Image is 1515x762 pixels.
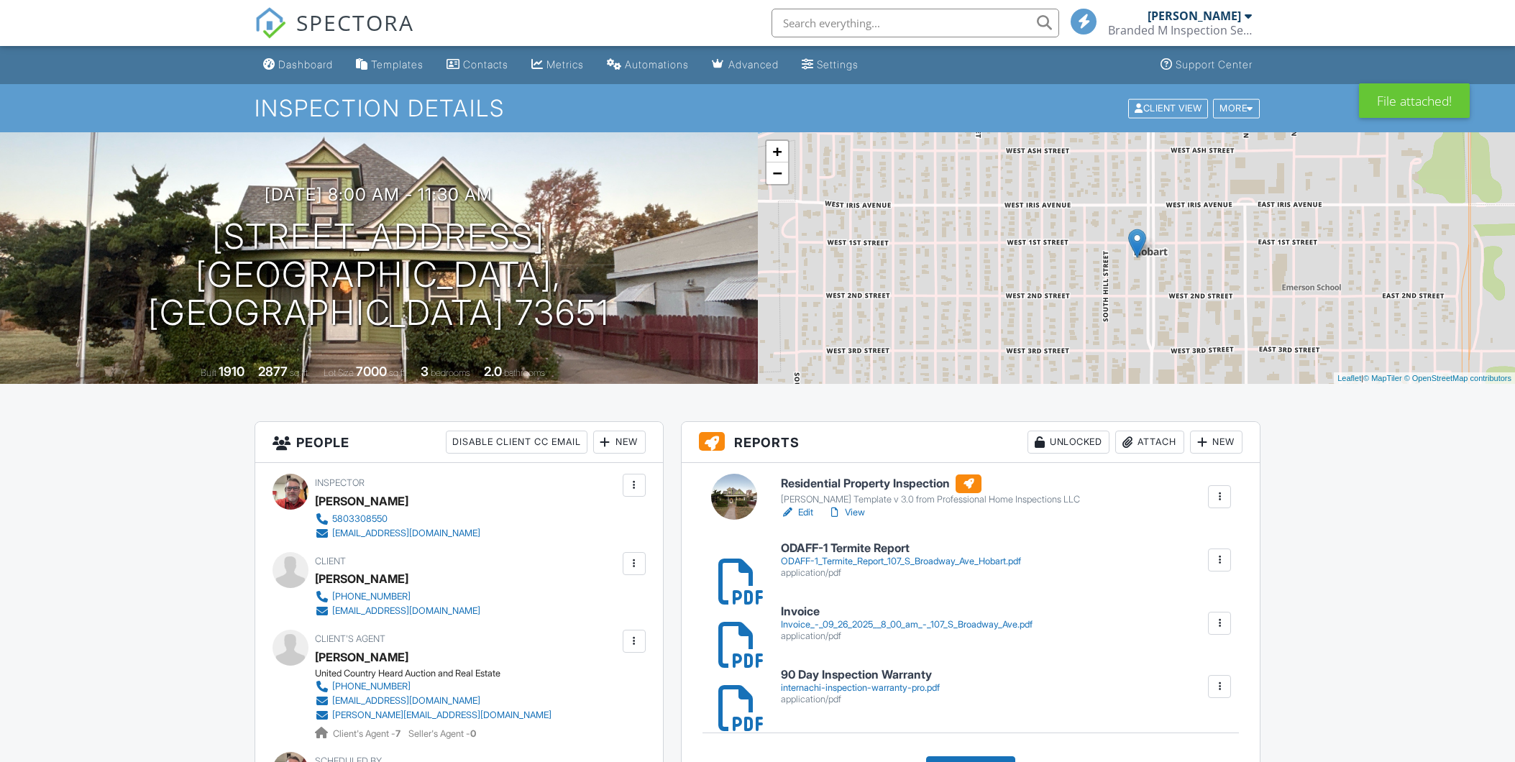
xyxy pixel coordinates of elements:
[1155,52,1258,78] a: Support Center
[781,605,1033,618] h6: Invoice
[219,364,244,379] div: 1910
[1027,431,1109,454] div: Unlocked
[463,58,508,70] div: Contacts
[796,52,864,78] a: Settings
[781,694,940,705] div: application/pdf
[332,528,480,539] div: [EMAIL_ADDRESS][DOMAIN_NAME]
[257,52,339,78] a: Dashboard
[278,58,333,70] div: Dashboard
[781,605,1033,642] a: Invoice Invoice_-_09_26_2025__8_00_am_-_107_S_Broadway_Ave.pdf application/pdf
[332,513,388,525] div: 5803308550
[333,728,403,739] span: Client's Agent -
[201,367,216,378] span: Built
[817,58,859,70] div: Settings
[1334,372,1515,385] div: |
[766,141,788,162] a: Zoom in
[255,19,414,50] a: SPECTORA
[781,669,940,705] a: 90 Day Inspection Warranty internachi-inspection-warranty-pro.pdf application/pdf
[1359,83,1470,118] div: File attached!
[255,96,1261,121] h1: Inspection Details
[625,58,689,70] div: Automations
[1127,102,1212,113] a: Client View
[781,567,1021,579] div: application/pdf
[332,710,551,721] div: [PERSON_NAME][EMAIL_ADDRESS][DOMAIN_NAME]
[781,619,1033,630] div: Invoice_-_09_26_2025__8_00_am_-_107_S_Broadway_Ave.pdf
[601,52,695,78] a: Automations (Basic)
[315,646,408,668] a: [PERSON_NAME]
[728,58,779,70] div: Advanced
[315,568,408,589] div: [PERSON_NAME]
[315,708,551,722] a: [PERSON_NAME][EMAIL_ADDRESS][DOMAIN_NAME]
[781,630,1033,642] div: application/pdf
[1108,23,1252,37] div: Branded M Inspection Services
[332,591,411,602] div: [PHONE_NUMBER]
[781,474,1080,493] h6: Residential Property Inspection
[470,728,476,739] strong: 0
[593,431,646,454] div: New
[772,9,1059,37] input: Search everything...
[781,474,1080,506] a: Residential Property Inspection [PERSON_NAME] Template v 3.0 from Professional Home Inspections LLC
[1213,98,1260,118] div: More
[255,422,663,463] h3: People
[431,367,470,378] span: bedrooms
[1190,431,1242,454] div: New
[828,505,865,520] a: View
[546,58,584,70] div: Metrics
[255,7,286,39] img: The Best Home Inspection Software - Spectora
[781,542,1021,579] a: ODAFF-1 Termite Report ODAFF-1_Termite_Report_107_S_Broadway_Ave_Hobart.pdf application/pdf
[315,490,408,512] div: [PERSON_NAME]
[1337,374,1361,382] a: Leaflet
[781,556,1021,567] div: ODAFF-1_Termite_Report_107_S_Broadway_Ave_Hobart.pdf
[389,367,407,378] span: sq.ft.
[315,556,346,566] span: Client
[1128,98,1208,118] div: Client View
[315,633,385,644] span: Client's Agent
[258,364,288,379] div: 2877
[315,589,480,604] a: [PHONE_NUMBER]
[1115,431,1184,454] div: Attach
[526,52,590,78] a: Metrics
[682,422,1260,463] h3: Reports
[408,728,476,739] span: Seller's Agent -
[315,526,480,541] a: [EMAIL_ADDRESS][DOMAIN_NAME]
[446,431,587,454] div: Disable Client CC Email
[1363,374,1402,382] a: © MapTiler
[781,505,813,520] a: Edit
[781,682,940,694] div: internachi-inspection-warranty-pro.pdf
[332,695,480,707] div: [EMAIL_ADDRESS][DOMAIN_NAME]
[441,52,514,78] a: Contacts
[332,605,480,617] div: [EMAIL_ADDRESS][DOMAIN_NAME]
[315,512,480,526] a: 5803308550
[296,7,414,37] span: SPECTORA
[395,728,401,739] strong: 7
[781,669,940,681] h6: 90 Day Inspection Warranty
[315,694,551,708] a: [EMAIL_ADDRESS][DOMAIN_NAME]
[781,494,1080,505] div: [PERSON_NAME] Template v 3.0 from Professional Home Inspections LLC
[315,604,480,618] a: [EMAIL_ADDRESS][DOMAIN_NAME]
[1404,374,1511,382] a: © OpenStreetMap contributors
[1148,9,1241,23] div: [PERSON_NAME]
[766,162,788,184] a: Zoom out
[371,58,424,70] div: Templates
[350,52,429,78] a: Templates
[332,681,411,692] div: [PHONE_NUMBER]
[315,668,563,679] div: United Country Heard Auction and Real Estate
[421,364,429,379] div: 3
[504,367,545,378] span: bathrooms
[315,679,551,694] a: [PHONE_NUMBER]
[706,52,784,78] a: Advanced
[315,477,365,488] span: Inspector
[23,218,735,331] h1: [STREET_ADDRESS] [GEOGRAPHIC_DATA], [GEOGRAPHIC_DATA] 73651
[356,364,387,379] div: 7000
[781,542,1021,555] h6: ODAFF-1 Termite Report
[484,364,502,379] div: 2.0
[1176,58,1253,70] div: Support Center
[290,367,310,378] span: sq. ft.
[265,185,493,204] h3: [DATE] 8:00 am - 11:30 am
[324,367,354,378] span: Lot Size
